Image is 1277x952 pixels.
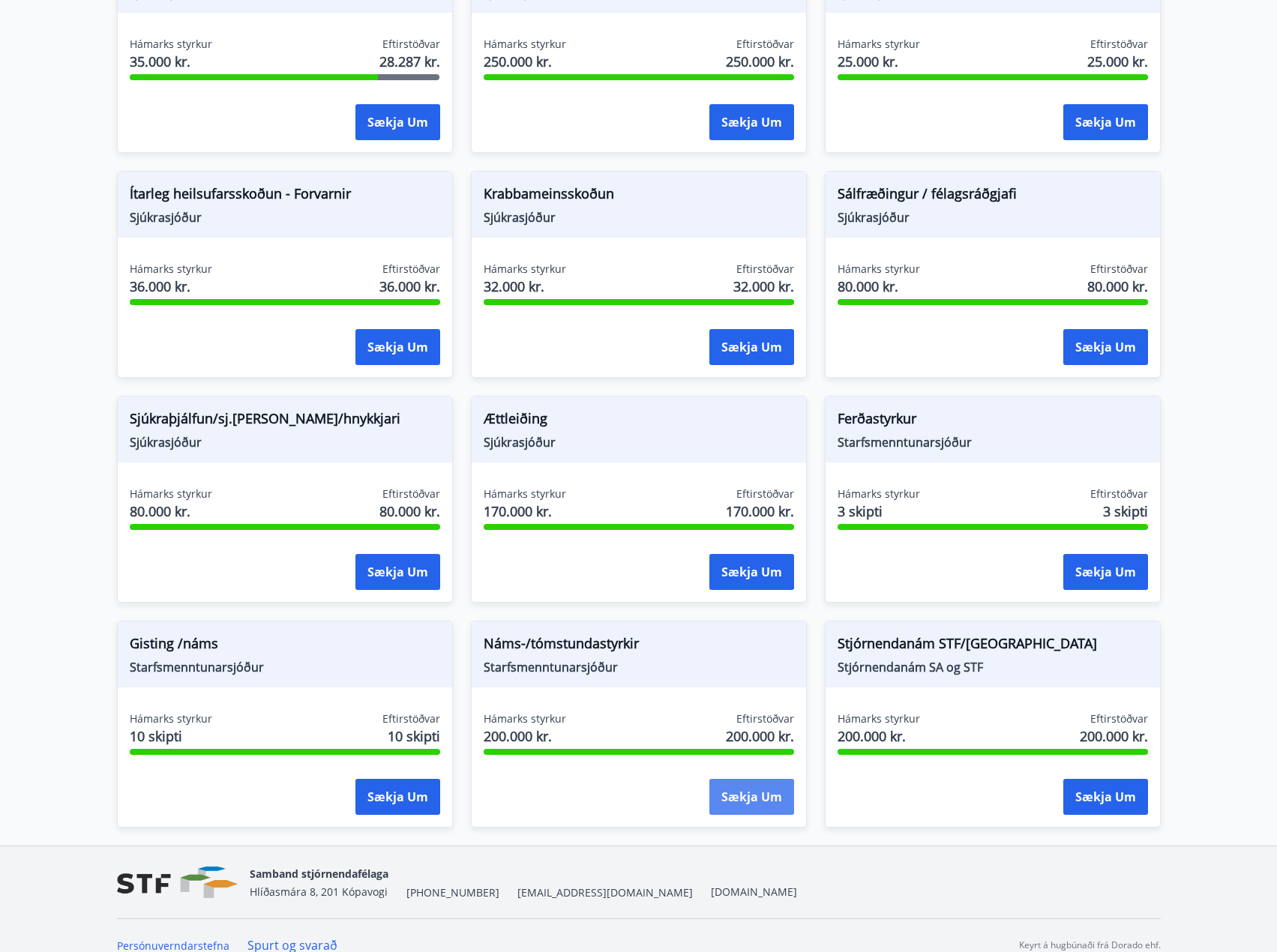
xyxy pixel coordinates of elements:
[130,52,212,71] span: 35.000 kr.
[355,104,440,140] button: Sækja um
[838,262,920,277] span: Hámarks styrkur
[130,209,440,226] span: Sjúkrasjóður
[1087,52,1148,71] span: 25.000 kr.
[379,52,440,71] span: 28.287 kr.
[382,37,440,52] span: Eftirstöðvar
[1090,262,1148,277] span: Eftirstöðvar
[838,659,1148,675] span: Stjórnendanám SA og STF
[1019,939,1161,952] p: Keyrt á hugbúnaði frá Dorado ehf.
[838,726,920,746] span: 200.000 kr.
[379,277,440,296] span: 36.000 kr.
[838,209,1148,226] span: Sjúkrasjóður
[250,885,388,899] span: Hlíðasmára 8, 201 Kópavogi
[1090,486,1148,501] span: Eftirstöðvar
[1063,104,1148,140] button: Sækja um
[484,711,566,726] span: Hámarks styrkur
[130,277,212,296] span: 36.000 kr.
[838,711,920,726] span: Hámarks styrkur
[379,501,440,521] span: 80.000 kr.
[484,209,794,226] span: Sjúkrasjóður
[130,184,440,209] span: Ítarleg heilsufarsskoðun - Forvarnir
[406,885,499,900] span: [PHONE_NUMBER]
[130,726,212,746] span: 10 skipti
[484,184,794,209] span: Krabbameinsskoðun
[838,184,1148,209] span: Sálfræðingur / félagsráðgjafi
[130,434,440,451] span: Sjúkrasjóður
[838,434,1148,451] span: Starfsmenntunarsjóður
[130,501,212,521] span: 80.000 kr.
[838,633,1148,659] span: Stjórnendanám STF/[GEOGRAPHIC_DATA]
[1080,726,1148,746] span: 200.000 kr.
[736,711,794,726] span: Eftirstöðvar
[726,726,794,746] span: 200.000 kr.
[484,659,794,675] span: Starfsmenntunarsjóður
[838,52,920,71] span: 25.000 kr.
[484,633,794,659] span: Náms-/tómstundastyrkir
[117,867,238,899] img: vjCaq2fThgY3EUYqSgpjEiBg6WP39ov69hlhuPVN.png
[1103,501,1148,521] span: 3 skipti
[709,329,794,365] button: Sækja um
[838,501,920,521] span: 3 skipti
[709,104,794,140] button: Sækja um
[838,277,920,296] span: 80.000 kr.
[130,711,212,726] span: Hámarks styrkur
[355,554,440,590] button: Sækja um
[130,486,212,501] span: Hámarks styrkur
[382,486,440,501] span: Eftirstöðvar
[130,659,440,675] span: Starfsmenntunarsjóður
[736,486,794,501] span: Eftirstöðvar
[355,779,440,815] button: Sækja um
[733,277,794,296] span: 32.000 kr.
[1063,329,1148,365] button: Sækja um
[130,262,212,277] span: Hámarks styrkur
[382,711,440,726] span: Eftirstöðvar
[1087,277,1148,296] span: 80.000 kr.
[484,726,566,746] span: 200.000 kr.
[1090,37,1148,52] span: Eftirstöðvar
[1063,554,1148,590] button: Sækja um
[388,726,440,746] span: 10 skipti
[1063,779,1148,815] button: Sækja um
[838,37,920,52] span: Hámarks styrkur
[517,885,693,900] span: [EMAIL_ADDRESS][DOMAIN_NAME]
[484,486,566,501] span: Hámarks styrkur
[484,277,566,296] span: 32.000 kr.
[838,486,920,501] span: Hámarks styrkur
[736,262,794,277] span: Eftirstöðvar
[484,409,794,434] span: Ættleiðing
[1090,711,1148,726] span: Eftirstöðvar
[484,52,566,71] span: 250.000 kr.
[838,409,1148,434] span: Ferðastyrkur
[355,329,440,365] button: Sækja um
[709,779,794,815] button: Sækja um
[736,37,794,52] span: Eftirstöðvar
[484,434,794,451] span: Sjúkrasjóður
[130,633,440,659] span: Gisting /náms
[484,501,566,521] span: 170.000 kr.
[382,262,440,277] span: Eftirstöðvar
[709,554,794,590] button: Sækja um
[484,37,566,52] span: Hámarks styrkur
[711,885,797,899] a: [DOMAIN_NAME]
[250,867,388,881] span: Samband stjórnendafélaga
[726,501,794,521] span: 170.000 kr.
[726,52,794,71] span: 250.000 kr.
[484,262,566,277] span: Hámarks styrkur
[130,37,212,52] span: Hámarks styrkur
[130,409,440,434] span: Sjúkraþjálfun/sj.[PERSON_NAME]/hnykkjari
